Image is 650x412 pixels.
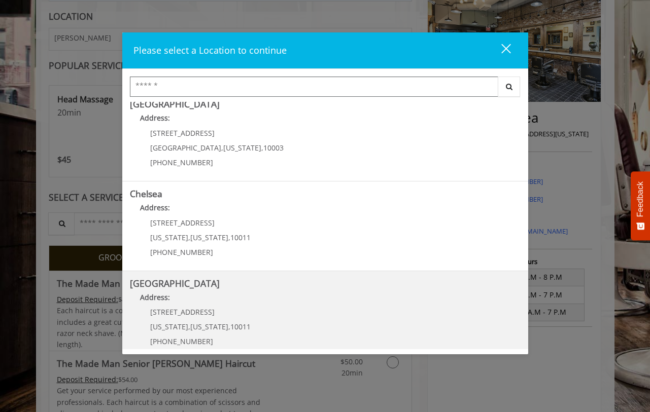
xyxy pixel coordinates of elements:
[150,307,215,317] span: [STREET_ADDRESS]
[140,203,170,212] b: Address:
[150,143,221,153] span: [GEOGRAPHIC_DATA]
[130,77,498,97] input: Search Center
[150,233,188,242] span: [US_STATE]
[263,143,284,153] span: 10003
[190,322,228,331] span: [US_STATE]
[130,98,220,110] b: [GEOGRAPHIC_DATA]
[150,218,215,228] span: [STREET_ADDRESS]
[228,233,230,242] span: ,
[150,128,215,138] span: [STREET_ADDRESS]
[190,233,228,242] span: [US_STATE]
[133,44,287,56] span: Please select a Location to continue
[150,336,213,346] span: [PHONE_NUMBER]
[230,233,251,242] span: 10011
[130,277,220,289] b: [GEOGRAPHIC_DATA]
[230,322,251,331] span: 10011
[140,113,170,123] b: Address:
[483,40,517,61] button: close dialog
[223,143,261,153] span: [US_STATE]
[503,83,515,90] i: Search button
[261,143,263,153] span: ,
[631,171,650,240] button: Feedback - Show survey
[140,292,170,302] b: Address:
[130,77,521,102] div: Center Select
[228,322,230,331] span: ,
[636,181,645,217] span: Feedback
[150,322,188,331] span: [US_STATE]
[221,143,223,153] span: ,
[130,188,162,200] b: Chelsea
[150,158,213,167] span: [PHONE_NUMBER]
[490,43,510,58] div: close dialog
[150,247,213,257] span: [PHONE_NUMBER]
[188,322,190,331] span: ,
[188,233,190,242] span: ,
